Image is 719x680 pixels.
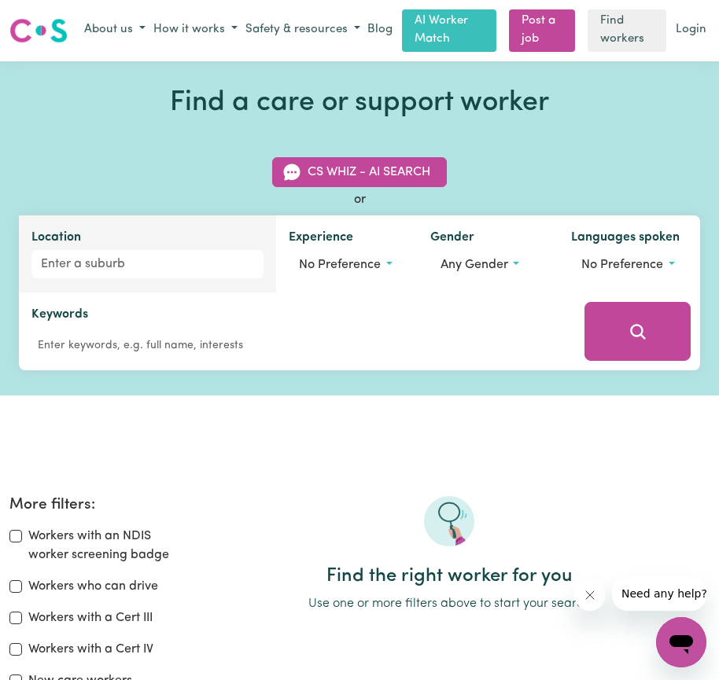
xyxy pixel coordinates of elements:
img: Careseekers logo [9,17,68,45]
div: or [19,190,700,209]
iframe: Button to launch messaging window [656,617,706,667]
label: Workers with a Cert III [28,608,153,627]
label: Experience [289,228,353,250]
h1: Find a care or support worker [19,86,700,120]
label: Workers with a Cert IV [28,640,153,659]
iframe: Message from company [612,576,706,611]
button: Worker gender preference [430,250,547,280]
h2: More filters: [9,496,171,514]
span: No preference [299,259,381,271]
label: Languages spoken [571,228,680,250]
label: Workers with an NDIS worker screening badge [28,527,171,564]
button: Safety & resources [242,17,364,43]
a: AI Worker Match [402,9,496,52]
label: Location [31,228,81,250]
button: Worker experience options [289,250,405,280]
button: Worker language preferences [571,250,688,280]
label: Workers who can drive [28,577,158,596]
a: Find workers [588,9,666,52]
a: Login [673,18,710,42]
button: Search [584,302,691,361]
a: Blog [364,18,396,42]
p: Use one or more filters above to start your search [190,594,710,613]
iframe: Close message [574,579,606,611]
h2: Find the right worker for you [190,565,710,588]
label: Keywords [31,305,88,327]
button: CS Whiz - AI Search [272,157,447,187]
span: No preference [581,259,663,271]
a: Careseekers logo [9,13,68,49]
a: Post a job [509,9,575,52]
label: Gender [430,228,474,250]
button: How it works [149,17,242,43]
span: Need any help? [9,11,95,24]
input: Enter keywords, e.g. full name, interests [31,333,562,358]
span: Any gender [441,259,508,271]
button: About us [80,17,149,43]
input: Enter a suburb [31,250,264,278]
